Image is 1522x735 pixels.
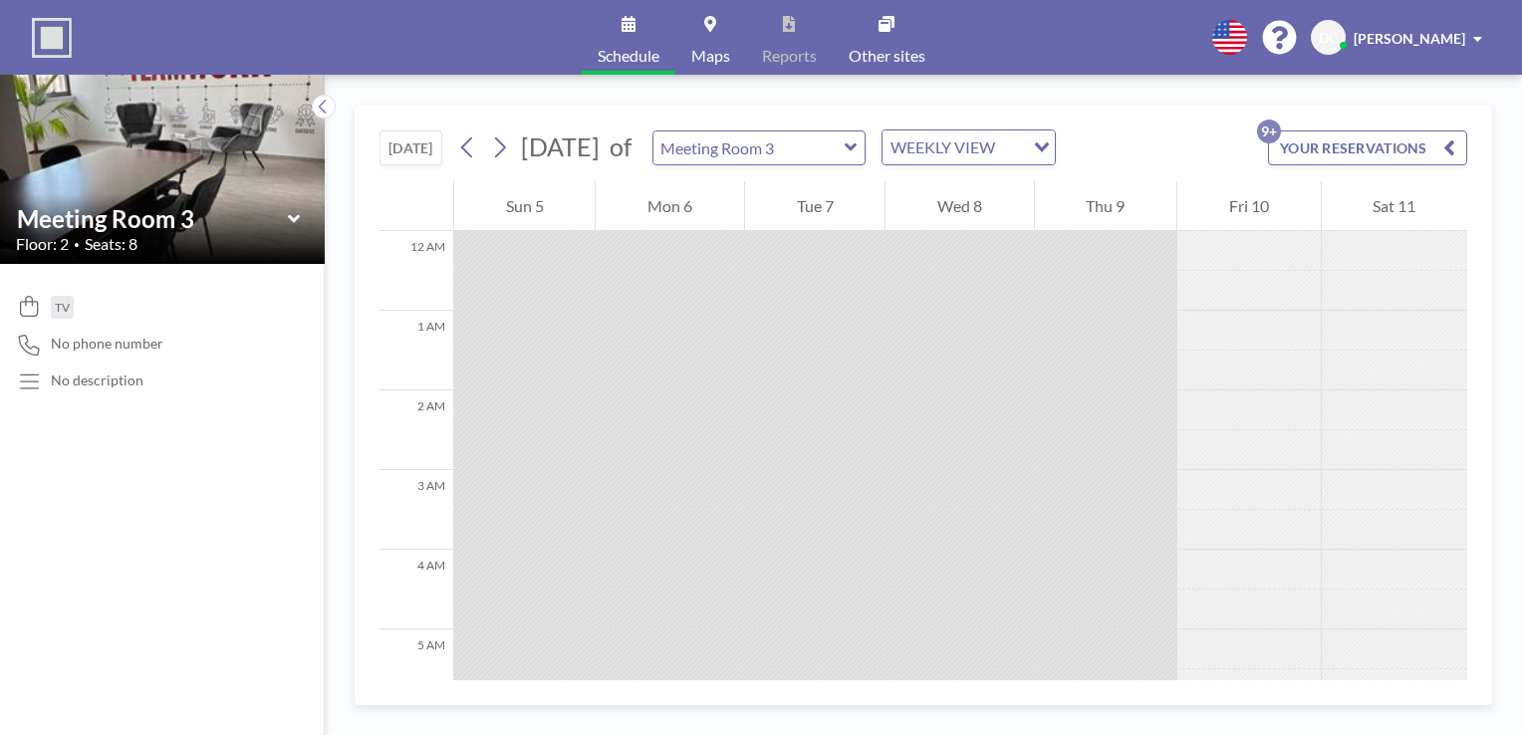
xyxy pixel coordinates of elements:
[596,181,743,231] div: Mon 6
[1035,181,1176,231] div: Thu 9
[51,371,143,389] div: No description
[1001,134,1022,160] input: Search for option
[51,335,163,353] span: No phone number
[1354,30,1465,47] span: [PERSON_NAME]
[16,234,69,254] span: Floor: 2
[380,390,453,470] div: 2 AM
[380,550,453,629] div: 4 AM
[691,48,730,64] span: Maps
[1177,181,1320,231] div: Fri 10
[610,131,632,162] span: of
[380,629,453,709] div: 5 AM
[598,48,659,64] span: Schedule
[454,181,595,231] div: Sun 5
[521,131,600,161] span: [DATE]
[380,311,453,390] div: 1 AM
[85,234,137,254] span: Seats: 8
[74,238,80,251] span: •
[762,48,817,64] span: Reports
[745,181,885,231] div: Tue 7
[32,18,72,58] img: organization-logo
[1268,130,1467,165] button: YOUR RESERVATIONS9+
[1319,29,1338,47] span: DC
[887,134,999,160] span: WEEKLY VIEW
[380,231,453,311] div: 12 AM
[380,130,442,165] button: [DATE]
[1257,120,1281,143] p: 9+
[886,181,1033,231] div: Wed 8
[849,48,925,64] span: Other sites
[1322,181,1467,231] div: Sat 11
[653,131,845,164] input: Meeting Room 3
[55,300,70,315] span: TV
[17,204,288,233] input: Meeting Room 3
[380,470,453,550] div: 3 AM
[883,130,1055,164] div: Search for option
